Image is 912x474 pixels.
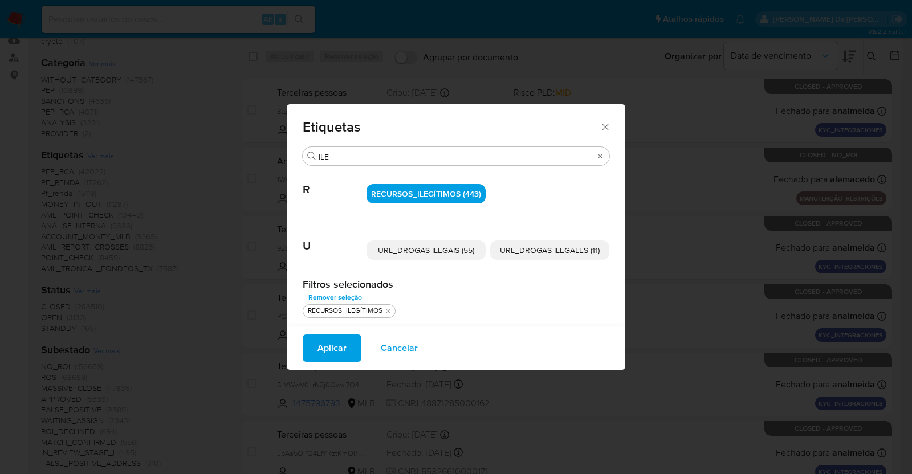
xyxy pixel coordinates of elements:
[367,240,486,260] div: URL_DROGAS ILEGAIS (55)
[307,152,316,161] button: Buscar
[371,188,481,199] span: RECURSOS_ILEGÍTIMOS (443)
[384,307,393,316] button: quitar RECURSOS_ILEGÍTIMOS
[596,152,605,161] button: Borrar
[317,336,347,361] span: Aplicar
[303,278,609,291] h2: Filtros selecionados
[308,292,362,303] span: Remover seleção
[600,121,610,132] button: Fechar
[303,291,368,304] button: Remover seleção
[381,336,418,361] span: Cancelar
[490,240,609,260] div: URL_DROGAS ILEGALES (11)
[366,334,433,362] button: Cancelar
[500,244,600,256] span: URL_DROGAS ILEGALES (11)
[303,334,361,362] button: Aplicar
[378,244,474,256] span: URL_DROGAS ILEGAIS (55)
[306,306,385,316] div: RECURSOS_ILEGÍTIMOS
[303,222,367,253] span: U
[303,166,367,197] span: R
[303,120,600,134] span: Etiquetas
[319,152,593,162] input: Filtro de pesquisa
[367,184,486,203] div: RECURSOS_ILEGÍTIMOS (443)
